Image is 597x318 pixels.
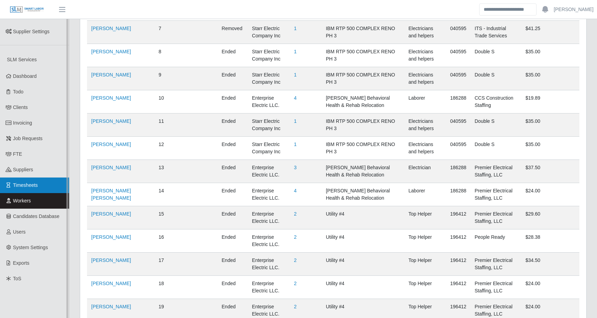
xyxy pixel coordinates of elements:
[218,113,248,137] td: ended
[471,67,521,90] td: Double S
[446,113,471,137] td: 040595
[521,253,579,276] td: $34.50
[446,276,471,299] td: 196412
[471,160,521,183] td: Premier Electrical Staffing, LLC
[248,67,290,90] td: Starr Electric Company Inc
[322,229,404,253] td: Utility #4
[248,21,290,44] td: Starr Electric Company Inc
[13,260,29,266] span: Exports
[446,229,471,253] td: 196412
[322,183,404,206] td: [PERSON_NAME] Behavioral Health & Rehab Relocation
[248,253,290,276] td: Enterprise Electric LLC.
[154,44,181,67] td: 8
[404,229,446,253] td: Top Helper
[446,206,471,229] td: 196412
[91,142,131,147] a: [PERSON_NAME]
[521,113,579,137] td: $35.00
[248,160,290,183] td: Enterprise Electric LLC.
[154,160,181,183] td: 13
[218,206,248,229] td: ended
[294,234,297,240] a: 2
[404,276,446,299] td: Top Helper
[521,90,579,113] td: $19.89
[13,29,50,34] span: Supplier Settings
[10,6,44,13] img: SLM Logo
[322,21,404,44] td: IBM RTP 500 COMPLEX RENO PH 3
[294,211,297,217] a: 2
[471,113,521,137] td: Double S
[446,160,471,183] td: 186288
[446,137,471,160] td: 040595
[446,67,471,90] td: 040595
[218,90,248,113] td: ended
[13,136,43,141] span: Job Requests
[91,211,131,217] a: [PERSON_NAME]
[322,113,404,137] td: IBM RTP 500 COMPLEX RENO PH 3
[471,276,521,299] td: Premier Electrical Staffing, LLC
[218,160,248,183] td: ended
[91,49,131,54] a: [PERSON_NAME]
[404,90,446,113] td: Laborer
[13,120,32,126] span: Invoicing
[13,73,37,79] span: Dashboard
[154,229,181,253] td: 16
[294,26,297,31] a: 1
[13,89,23,94] span: Todo
[322,44,404,67] td: IBM RTP 500 COMPLEX RENO PH 3
[218,229,248,253] td: ended
[154,183,181,206] td: 14
[218,67,248,90] td: ended
[218,183,248,206] td: ended
[91,118,131,124] a: [PERSON_NAME]
[294,118,297,124] a: 1
[404,113,446,137] td: Electricians and helpers
[404,206,446,229] td: Top Helper
[471,137,521,160] td: Double S
[91,304,131,309] a: [PERSON_NAME]
[521,67,579,90] td: $35.00
[91,257,131,263] a: [PERSON_NAME]
[248,44,290,67] td: Starr Electric Company Inc
[91,281,131,286] a: [PERSON_NAME]
[322,276,404,299] td: Utility #4
[294,188,297,193] a: 4
[521,137,579,160] td: $35.00
[154,90,181,113] td: 10
[91,234,131,240] a: [PERSON_NAME]
[471,253,521,276] td: Premier Electrical Staffing, LLC
[7,57,37,62] span: SLM Services
[404,21,446,44] td: Electricians and helpers
[13,198,31,203] span: Workers
[154,67,181,90] td: 9
[521,183,579,206] td: $24.00
[248,90,290,113] td: Enterprise Electric LLC.
[154,21,181,44] td: 7
[91,72,131,78] a: [PERSON_NAME]
[13,105,28,110] span: Clients
[248,137,290,160] td: Starr Electric Company Inc
[471,206,521,229] td: Premier Electrical Staffing, LLC
[218,253,248,276] td: ended
[471,183,521,206] td: Premier Electrical Staffing, LLC
[218,276,248,299] td: ended
[322,90,404,113] td: [PERSON_NAME] Behavioral Health & Rehab Relocation
[13,245,48,250] span: System Settings
[471,229,521,253] td: People Ready
[521,276,579,299] td: $24.00
[322,67,404,90] td: IBM RTP 500 COMPLEX RENO PH 3
[294,304,297,309] a: 2
[154,253,181,276] td: 17
[322,137,404,160] td: IBM RTP 500 COMPLEX RENO PH 3
[446,21,471,44] td: 040595
[471,44,521,67] td: Double S
[446,183,471,206] td: 186288
[154,113,181,137] td: 11
[91,95,131,101] a: [PERSON_NAME]
[322,160,404,183] td: [PERSON_NAME] Behavioral Health & Rehab Relocation
[521,206,579,229] td: $29.60
[13,229,26,235] span: Users
[404,137,446,160] td: Electricians and helpers
[521,21,579,44] td: $41.25
[154,206,181,229] td: 15
[294,95,297,101] a: 4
